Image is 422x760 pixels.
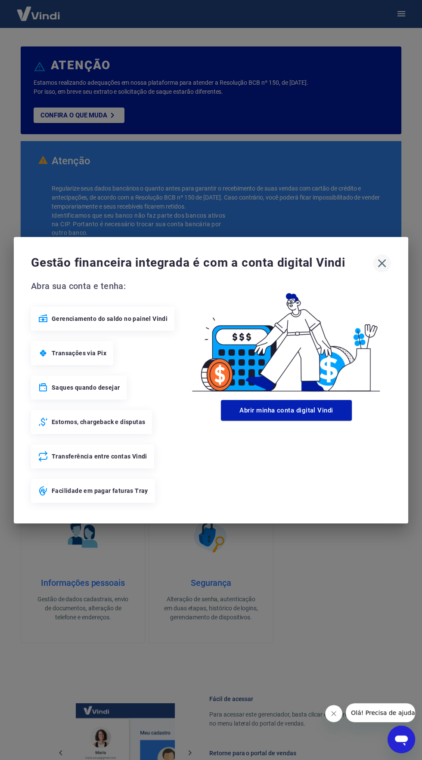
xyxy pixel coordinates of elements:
img: Good Billing [182,279,391,397]
button: Abrir minha conta digital Vindi [221,400,352,421]
iframe: Fechar mensagem [325,705,342,722]
span: Estornos, chargeback e disputas [52,418,145,426]
span: Abra sua conta e tenha: [31,279,182,293]
iframe: Botão para abrir a janela de mensagens [388,726,415,753]
span: Saques quando desejar [52,383,120,392]
span: Olá! Precisa de ajuda? [5,6,72,13]
span: Facilidade em pagar faturas Tray [52,486,148,495]
iframe: Mensagem da empresa [346,703,415,722]
span: Gerenciamento do saldo no painel Vindi [52,314,168,323]
span: Transações via Pix [52,349,106,357]
span: Gestão financeira integrada é com a conta digital Vindi [31,254,373,271]
span: Transferência entre contas Vindi [52,452,147,461]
